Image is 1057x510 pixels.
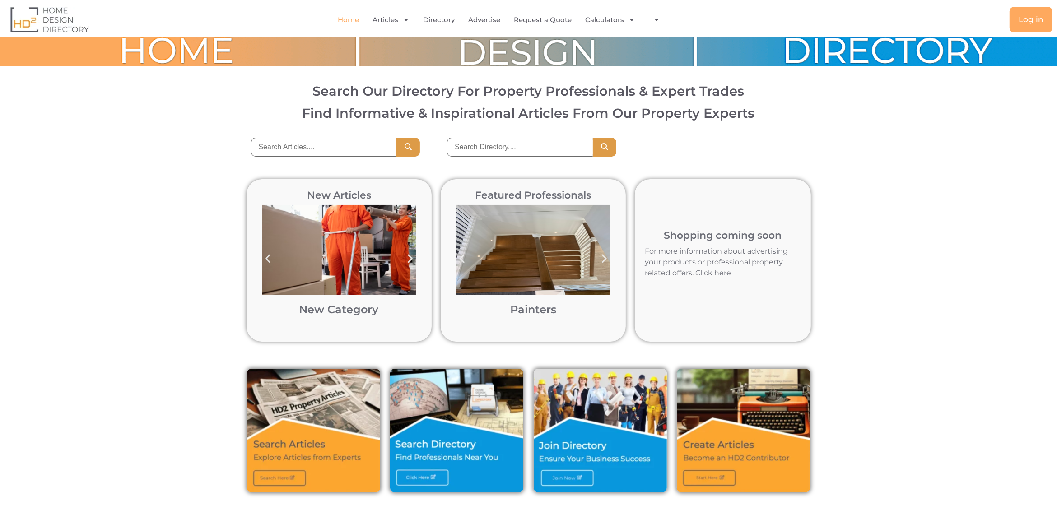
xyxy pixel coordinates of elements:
a: Directory [423,9,455,30]
div: Previous slide [452,249,472,269]
input: Search Articles.... [251,138,397,157]
div: 3 / 12 [258,200,420,330]
h2: Search Our Directory For Property Professionals & Expert Trades [19,84,1038,97]
button: Search [396,138,420,157]
input: Search Directory.... [447,138,593,157]
a: Request a Quote [514,9,572,30]
a: Painters [510,303,556,316]
div: Next slide [594,249,615,269]
a: Advertise [468,9,500,30]
h3: Find Informative & Inspirational Articles From Our Property Experts [19,107,1038,120]
a: Log in [1010,7,1052,32]
span: Log in [1019,16,1043,23]
h2: Featured Professionals [452,190,615,200]
nav: Menu [214,9,791,30]
a: Home [338,9,359,30]
a: Articles [373,9,410,30]
h2: New Articles [258,190,420,200]
a: New Category [299,303,379,316]
button: Search [593,138,616,157]
div: 3 / 12 [452,200,615,330]
div: Previous slide [258,249,278,269]
a: Calculators [585,9,635,30]
div: Next slide [400,249,420,269]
